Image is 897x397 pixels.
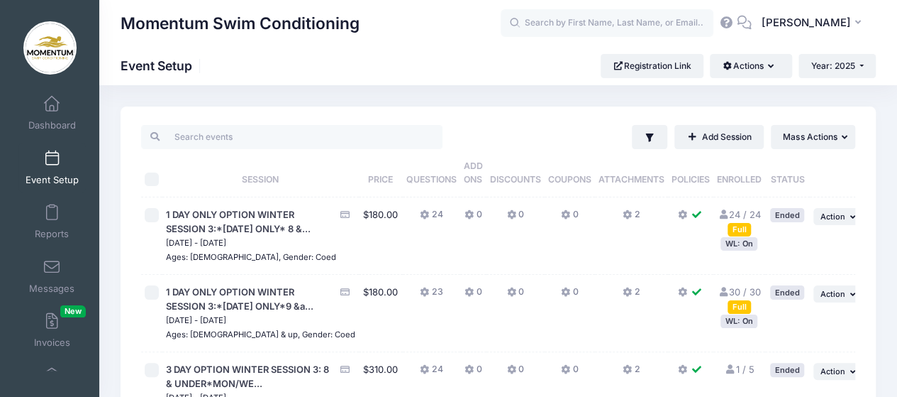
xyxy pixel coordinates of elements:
[765,149,810,197] th: Status
[728,223,751,236] div: Full
[820,289,845,299] span: Action
[34,337,70,349] span: Invoices
[464,161,483,185] span: Add Ons
[60,305,86,317] span: New
[672,174,710,185] span: Policies
[561,208,578,229] button: 0
[166,209,311,234] span: 1 DAY ONLY OPTION WINTER SESSION 3:*[DATE] ONLY* 8 &...
[166,252,336,262] small: Ages: [DEMOGRAPHIC_DATA], Gender: Coed
[339,365,350,374] i: Accepting Credit Card Payments
[18,251,86,301] a: Messages
[601,54,703,78] a: Registration Link
[406,174,457,185] span: Questions
[770,285,804,299] div: Ended
[623,285,640,306] button: 2
[820,212,845,222] span: Action
[718,286,761,312] a: 30 / 30 Full
[18,88,86,138] a: Dashboard
[166,330,355,339] small: Ages: [DEMOGRAPHIC_DATA] & up, Gender: Coed
[162,149,359,197] th: Session
[339,210,350,219] i: Accepting Credit Card Payments
[464,285,481,306] button: 0
[141,125,442,149] input: Search events
[545,149,595,197] th: Coupons
[761,15,850,31] span: [PERSON_NAME]
[26,174,79,186] span: Event Setup
[507,285,524,306] button: 0
[813,208,863,225] button: Action
[623,363,640,384] button: 2
[598,174,664,185] span: Attachments
[561,285,578,306] button: 0
[166,238,226,248] small: [DATE] - [DATE]
[166,364,329,389] span: 3 DAY OPTION WINTER SESSION 3: 8 & UNDER*MON/WE...
[166,286,313,312] span: 1 DAY ONLY OPTION WINTER SESSION 3:*[DATE] ONLY*9 &a...
[713,149,765,197] th: Enrolled
[464,363,481,384] button: 0
[464,208,481,229] button: 0
[798,54,876,78] button: Year: 2025
[420,363,442,384] button: 24
[783,131,837,142] span: Mass Actions
[359,149,403,197] th: Price
[623,208,640,229] button: 2
[28,120,76,132] span: Dashboard
[18,197,86,246] a: Reports
[359,197,403,275] td: $180.00
[29,283,74,295] span: Messages
[403,149,460,197] th: Questions
[501,9,713,38] input: Search by First Name, Last Name, or Email...
[720,237,757,251] div: WL: On
[668,149,713,197] th: Policies
[420,208,442,229] button: 24
[561,363,578,384] button: 0
[121,7,360,40] h1: Momentum Swim Conditioning
[23,21,77,75] img: Momentum Swim Conditioning
[507,208,524,229] button: 0
[359,275,403,352] td: $180.00
[35,229,69,241] span: Reports
[674,125,764,149] a: Add Session
[813,285,863,303] button: Action
[490,174,541,185] span: Discounts
[420,285,442,306] button: 23
[813,363,863,380] button: Action
[770,363,804,376] div: Ended
[720,315,757,328] div: WL: On
[728,300,751,314] div: Full
[771,125,855,149] button: Mass Actions
[166,315,226,325] small: [DATE] - [DATE]
[18,143,86,192] a: Event Setup
[820,366,845,376] span: Action
[548,174,591,185] span: Coupons
[18,305,86,355] a: InvoicesNew
[507,363,524,384] button: 0
[460,149,486,197] th: Add Ons
[595,149,668,197] th: Attachments
[724,364,754,375] a: 1 / 5
[770,208,804,222] div: Ended
[710,54,791,78] button: Actions
[811,60,855,71] span: Year: 2025
[486,149,545,197] th: Discounts
[752,7,876,40] button: [PERSON_NAME]
[121,58,204,73] h1: Event Setup
[339,288,350,297] i: Accepting Credit Card Payments
[718,209,761,234] a: 24 / 24 Full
